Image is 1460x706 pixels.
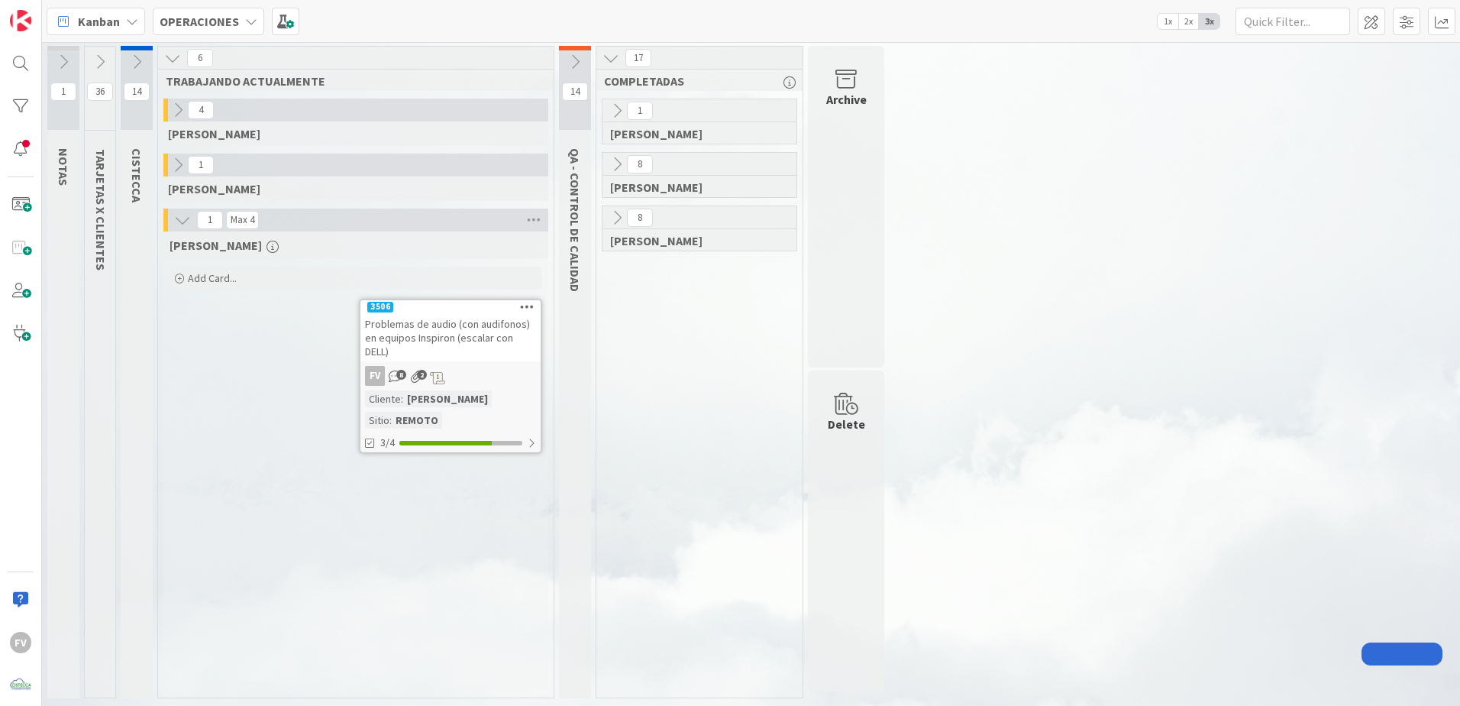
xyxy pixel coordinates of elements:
[627,102,653,120] span: 1
[360,300,541,361] div: 3506Problemas de audio (con audifonos) en equipos Inspiron (escalar con DELL)
[1178,14,1199,29] span: 2x
[93,149,108,270] span: TARJETAS X CLIENTES
[87,83,113,101] span: 36
[627,209,653,227] span: 8
[610,233,777,248] span: FERNANDO
[187,49,213,67] span: 6
[392,412,442,429] div: REMOTO
[129,148,144,202] span: CISTECCA
[567,148,583,292] span: QA - CONTROL DE CALIDAD
[168,181,260,196] span: NAVIL
[826,90,867,108] div: Archive
[231,216,254,224] div: Max 4
[166,73,535,89] span: TRABAJANDO ACTUALMENTE
[367,302,393,313] div: 3506
[365,366,385,386] div: FV
[78,12,120,31] span: Kanban
[562,83,588,101] span: 14
[188,271,237,285] span: Add Card...
[188,101,214,119] span: 4
[56,148,71,186] span: NOTAS
[168,126,260,141] span: GABRIEL
[170,238,262,253] span: FERNANDO
[360,300,541,314] div: 3506
[50,83,76,101] span: 1
[10,632,31,653] div: FV
[610,126,777,141] span: GABRIEL
[828,415,865,433] div: Delete
[403,390,492,407] div: [PERSON_NAME]
[604,73,783,89] span: COMPLETADAS
[389,412,392,429] span: :
[124,83,150,101] span: 14
[417,370,427,380] span: 2
[625,49,651,67] span: 17
[1158,14,1178,29] span: 1x
[396,370,406,380] span: 8
[359,299,542,454] a: 3506Problemas de audio (con audifonos) en equipos Inspiron (escalar con DELL)FVCliente:[PERSON_NA...
[610,180,777,195] span: NAVIL
[188,156,214,174] span: 1
[365,390,401,407] div: Cliente
[380,435,395,451] span: 3/4
[1199,14,1219,29] span: 3x
[1236,8,1350,35] input: Quick Filter...
[160,14,239,29] b: OPERACIONES
[360,314,541,361] div: Problemas de audio (con audifonos) en equipos Inspiron (escalar con DELL)
[10,10,31,31] img: Visit kanbanzone.com
[10,675,31,696] img: avatar
[627,155,653,173] span: 8
[365,412,389,429] div: Sitio
[360,366,541,386] div: FV
[197,211,223,229] span: 1
[401,390,403,407] span: :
